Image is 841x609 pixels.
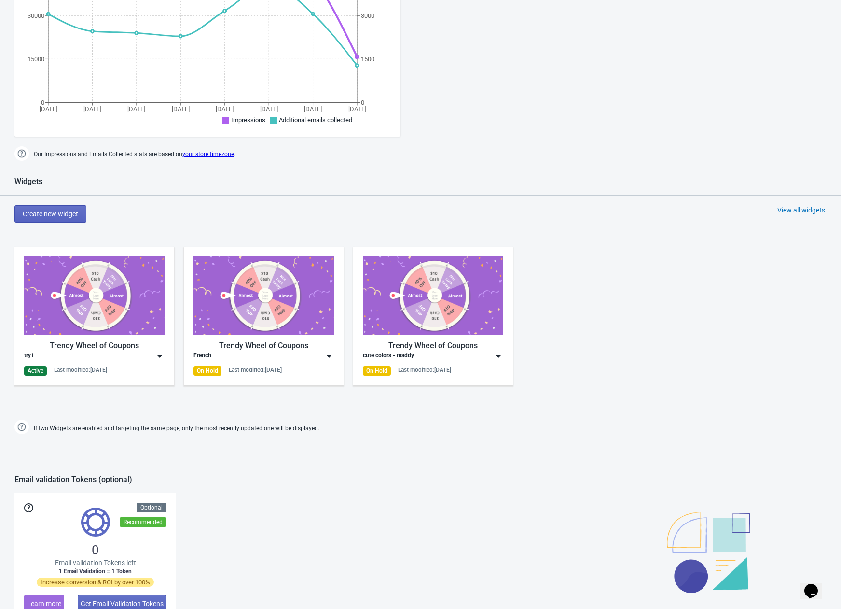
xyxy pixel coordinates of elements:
[800,570,831,599] iframe: chat widget
[24,340,165,352] div: Trendy Wheel of Coupons
[24,366,47,376] div: Active
[363,256,503,335] img: trendy_game.png
[231,116,265,124] span: Impressions
[27,600,61,608] span: Learn more
[304,105,322,113] tspan: [DATE]
[279,116,352,124] span: Additional emails collected
[28,12,44,19] tspan: 30000
[81,508,110,537] img: tokens.svg
[81,600,164,608] span: Get Email Validation Tokens
[24,256,165,335] img: trendy_game.png
[363,352,414,361] div: cute colors - maddy
[193,256,334,335] img: trendy_game.png
[92,542,99,558] span: 0
[494,352,503,361] img: dropdown.png
[348,105,366,113] tspan: [DATE]
[667,512,750,593] img: illustration.svg
[193,340,334,352] div: Trendy Wheel of Coupons
[182,151,234,157] a: your store timezone
[14,420,29,434] img: help.png
[120,517,166,527] div: Recommended
[137,503,166,512] div: Optional
[55,558,136,567] span: Email validation Tokens left
[24,352,34,361] div: try1
[193,352,211,361] div: French
[83,105,101,113] tspan: [DATE]
[28,56,44,63] tspan: 15000
[363,366,391,376] div: On Hold
[54,366,107,374] div: Last modified: [DATE]
[260,105,278,113] tspan: [DATE]
[34,421,319,437] span: If two Widgets are enabled and targeting the same page, only the most recently updated one will b...
[193,366,221,376] div: On Hold
[363,340,503,352] div: Trendy Wheel of Coupons
[37,578,154,587] span: Increase conversion & ROI by over 100%
[324,352,334,361] img: dropdown.png
[23,210,78,218] span: Create new widget
[127,105,145,113] tspan: [DATE]
[398,366,451,374] div: Last modified: [DATE]
[361,56,374,63] tspan: 1500
[14,146,29,161] img: help.png
[41,99,44,106] tspan: 0
[172,105,190,113] tspan: [DATE]
[216,105,234,113] tspan: [DATE]
[14,205,86,223] button: Create new widget
[777,205,825,215] div: View all widgets
[40,105,57,113] tspan: [DATE]
[34,146,235,162] span: Our Impressions and Emails Collected stats are based on .
[155,352,165,361] img: dropdown.png
[361,12,374,19] tspan: 3000
[361,99,364,106] tspan: 0
[229,366,282,374] div: Last modified: [DATE]
[59,567,132,575] span: 1 Email Validation = 1 Token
